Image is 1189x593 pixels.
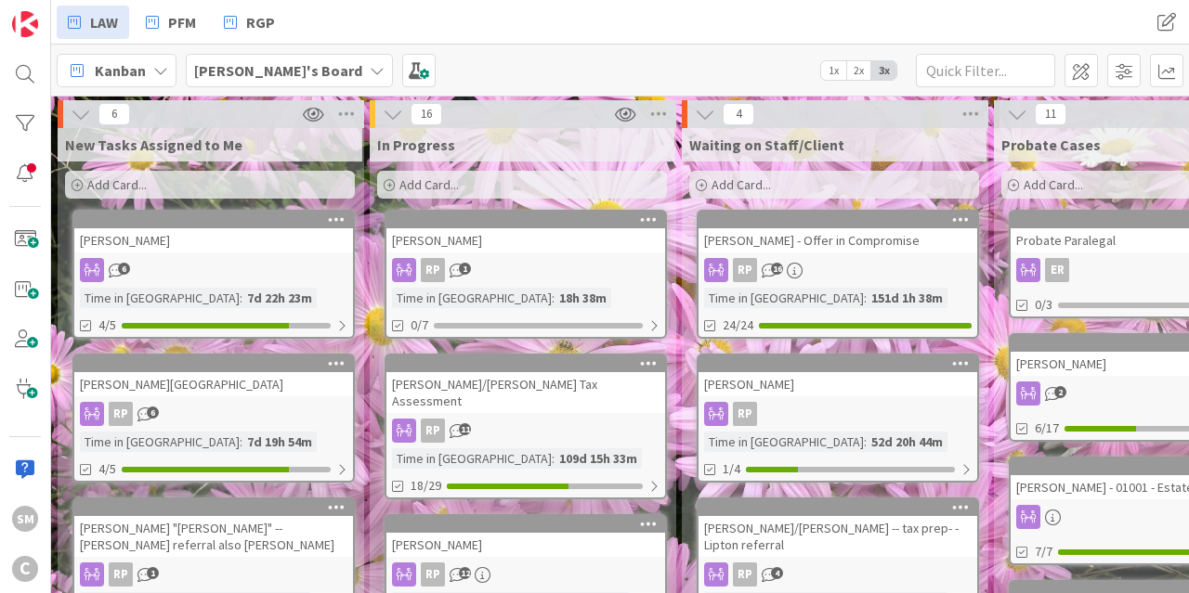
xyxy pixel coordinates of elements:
div: RP [733,258,757,282]
span: 0/3 [1035,295,1052,315]
span: : [240,432,242,452]
a: [PERSON_NAME]RPTime in [GEOGRAPHIC_DATA]:18h 38m0/7 [385,210,667,339]
span: Add Card... [712,176,771,193]
div: RP [386,562,665,587]
div: SM [12,506,38,532]
span: 11 [1035,103,1066,125]
span: 1x [821,61,846,80]
a: [PERSON_NAME]/[PERSON_NAME] Tax AssessmentRPTime in [GEOGRAPHIC_DATA]:109d 15h 33m18/29 [385,354,667,499]
span: 12 [459,567,471,579]
div: [PERSON_NAME]/[PERSON_NAME] Tax Assessment [386,372,665,413]
div: RP [74,562,353,587]
div: [PERSON_NAME] "[PERSON_NAME]" -- [PERSON_NAME] referral also [PERSON_NAME] [74,516,353,557]
div: [PERSON_NAME]/[PERSON_NAME] Tax Assessment [386,355,665,413]
span: 0/7 [411,316,428,335]
span: 6/17 [1035,419,1059,438]
span: Add Card... [87,176,147,193]
div: RP [699,402,977,426]
span: Waiting on Staff/Client [689,135,844,154]
div: 7d 19h 54m [242,432,317,452]
div: RP [699,258,977,282]
span: 6 [118,263,130,275]
span: 11 [459,423,471,435]
div: [PERSON_NAME][GEOGRAPHIC_DATA] [74,372,353,396]
div: 52d 20h 44m [867,432,947,452]
div: 18h 38m [555,288,611,308]
a: [PERSON_NAME][GEOGRAPHIC_DATA]RPTime in [GEOGRAPHIC_DATA]:7d 19h 54m4/5 [72,354,355,483]
div: 109d 15h 33m [555,448,642,469]
span: 16 [411,103,442,125]
div: Time in [GEOGRAPHIC_DATA] [704,432,864,452]
span: : [864,432,867,452]
span: Add Card... [1024,176,1083,193]
span: PFM [168,11,196,33]
span: 4 [771,567,783,579]
span: : [864,288,867,308]
span: 16 [771,263,783,275]
span: 2 [1054,386,1066,398]
div: [PERSON_NAME]/[PERSON_NAME] -- tax prep- - Lipton referral [699,516,977,557]
span: In Progress [377,135,455,154]
a: PFM [135,6,207,39]
div: [PERSON_NAME] [699,372,977,396]
input: Quick Filter... [916,54,1055,87]
span: 6 [147,406,159,419]
div: [PERSON_NAME] [386,533,665,557]
div: [PERSON_NAME][GEOGRAPHIC_DATA] [74,355,353,396]
span: 1 [459,263,471,275]
span: Kanban [95,59,146,82]
b: [PERSON_NAME]'s Board [194,61,362,80]
span: 24/24 [723,316,753,335]
div: [PERSON_NAME] "[PERSON_NAME]" -- [PERSON_NAME] referral also [PERSON_NAME] [74,499,353,557]
span: Add Card... [399,176,459,193]
div: RP [699,562,977,587]
div: ER [1045,258,1069,282]
span: 1 [147,567,159,579]
div: RP [109,402,133,426]
span: 1/4 [723,459,740,479]
a: [PERSON_NAME] - Offer in CompromiseRPTime in [GEOGRAPHIC_DATA]:151d 1h 38m24/24 [697,210,979,339]
div: RP [74,402,353,426]
div: [PERSON_NAME] - Offer in Compromise [699,228,977,252]
a: LAW [57,6,129,39]
div: Time in [GEOGRAPHIC_DATA] [80,432,240,452]
span: 7/7 [1035,542,1052,561]
span: Probate Cases [1001,135,1101,154]
span: 4/5 [98,459,116,479]
span: : [552,288,555,308]
span: : [240,288,242,308]
span: 4 [723,103,754,125]
div: RP [421,562,445,587]
div: Time in [GEOGRAPHIC_DATA] [392,288,552,308]
div: RP [386,258,665,282]
div: [PERSON_NAME] [386,228,665,252]
span: New Tasks Assigned to Me [65,135,242,154]
span: 6 [98,103,130,125]
span: RGP [246,11,275,33]
div: RP [421,419,445,443]
div: Time in [GEOGRAPHIC_DATA] [704,288,864,308]
div: [PERSON_NAME] [386,516,665,557]
div: RP [733,402,757,426]
div: RP [733,562,757,587]
div: C [12,556,38,582]
a: [PERSON_NAME]Time in [GEOGRAPHIC_DATA]:7d 22h 23m4/5 [72,210,355,339]
div: [PERSON_NAME] [74,228,353,252]
span: 3x [871,61,896,80]
div: RP [109,562,133,587]
div: Time in [GEOGRAPHIC_DATA] [392,448,552,469]
div: RP [386,419,665,443]
div: 7d 22h 23m [242,288,317,308]
div: [PERSON_NAME]/[PERSON_NAME] -- tax prep- - Lipton referral [699,499,977,557]
span: 18/29 [411,476,441,496]
div: RP [421,258,445,282]
a: RGP [213,6,286,39]
span: : [552,448,555,469]
div: [PERSON_NAME] - Offer in Compromise [699,212,977,252]
span: 4/5 [98,316,116,335]
a: [PERSON_NAME]RPTime in [GEOGRAPHIC_DATA]:52d 20h 44m1/4 [697,354,979,483]
img: Visit kanbanzone.com [12,11,38,37]
span: LAW [90,11,118,33]
div: [PERSON_NAME] [699,355,977,396]
div: [PERSON_NAME] [74,212,353,252]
